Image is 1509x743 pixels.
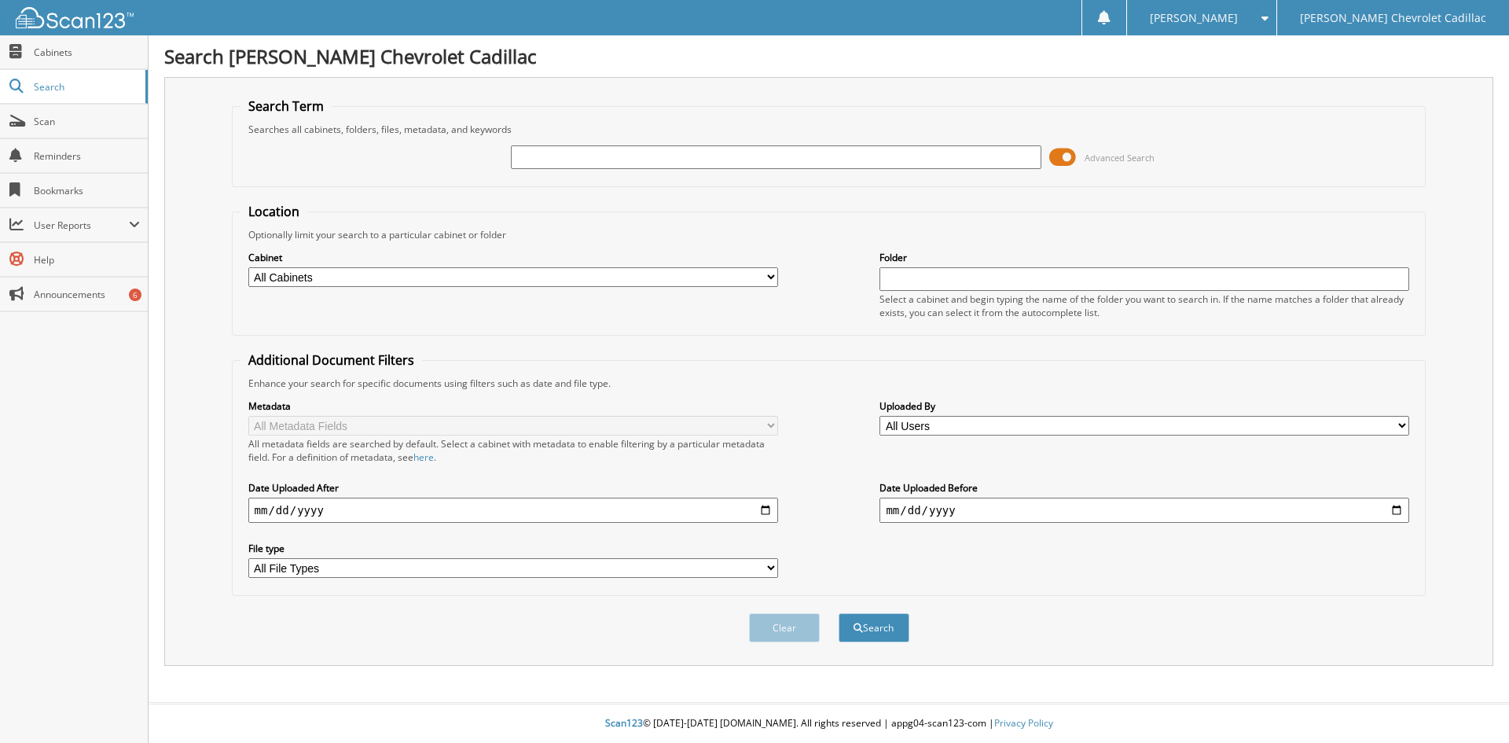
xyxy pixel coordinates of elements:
[1430,668,1509,743] iframe: Chat Widget
[34,288,140,301] span: Announcements
[240,203,307,220] legend: Location
[749,613,820,642] button: Clear
[1150,13,1238,23] span: [PERSON_NAME]
[248,399,778,413] label: Metadata
[605,716,643,730] span: Scan123
[240,351,422,369] legend: Additional Document Filters
[34,219,129,232] span: User Reports
[248,437,778,464] div: All metadata fields are searched by default. Select a cabinet with metadata to enable filtering b...
[994,716,1053,730] a: Privacy Policy
[34,80,138,94] span: Search
[240,377,1418,390] div: Enhance your search for specific documents using filters such as date and file type.
[240,123,1418,136] div: Searches all cabinets, folders, files, metadata, and keywords
[34,46,140,59] span: Cabinets
[34,184,140,197] span: Bookmarks
[879,399,1409,413] label: Uploaded By
[16,7,134,28] img: scan123-logo-white.svg
[1300,13,1486,23] span: [PERSON_NAME] Chevrolet Cadillac
[248,251,778,264] label: Cabinet
[839,613,909,642] button: Search
[240,228,1418,241] div: Optionally limit your search to a particular cabinet or folder
[248,542,778,555] label: File type
[34,149,140,163] span: Reminders
[248,481,778,495] label: Date Uploaded After
[240,97,332,115] legend: Search Term
[34,253,140,267] span: Help
[879,251,1409,264] label: Folder
[149,704,1509,743] div: © [DATE]-[DATE] [DOMAIN_NAME]. All rights reserved | appg04-scan123-com |
[413,451,434,464] a: here
[879,292,1409,319] div: Select a cabinet and begin typing the name of the folder you want to search in. If the name match...
[248,498,778,523] input: start
[879,481,1409,495] label: Date Uploaded Before
[879,498,1409,523] input: end
[129,289,141,301] div: 6
[34,115,140,128] span: Scan
[164,43,1493,69] h1: Search [PERSON_NAME] Chevrolet Cadillac
[1085,152,1155,164] span: Advanced Search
